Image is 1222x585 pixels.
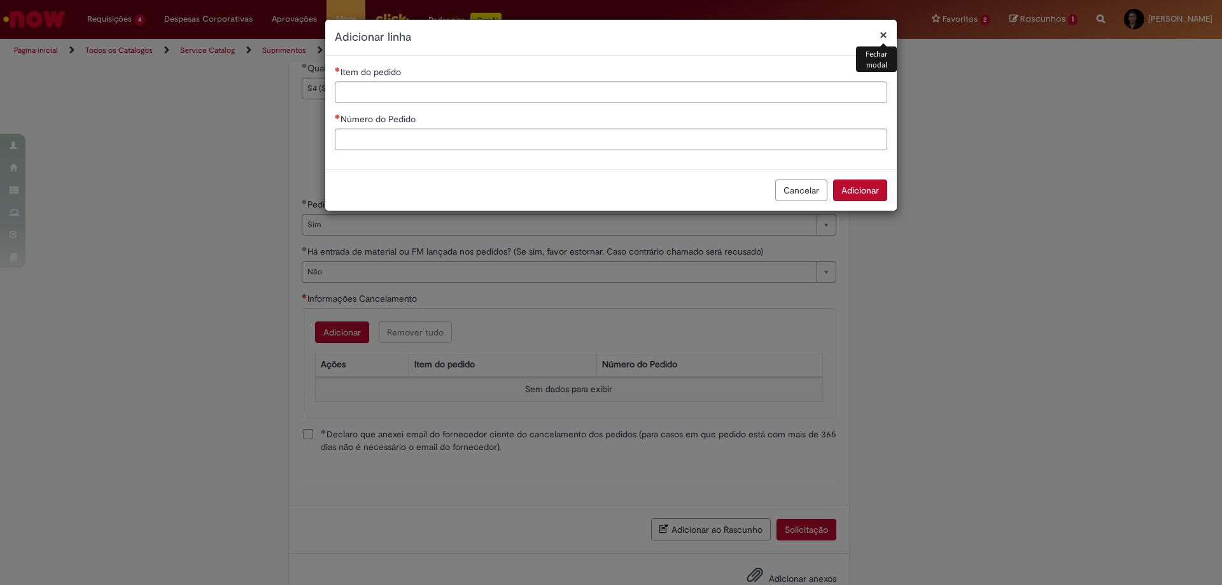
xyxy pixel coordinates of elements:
div: Fechar modal [856,46,897,72]
button: Adicionar [833,180,887,201]
button: Cancelar [775,180,827,201]
button: Fechar modal [880,28,887,41]
input: Número do Pedido [335,129,887,150]
span: Necessários [335,67,341,72]
span: Número do Pedido [341,113,418,125]
h2: Adicionar linha [335,29,887,46]
input: Item do pedido [335,81,887,103]
span: Necessários [335,114,341,119]
span: Item do pedido [341,66,404,78]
